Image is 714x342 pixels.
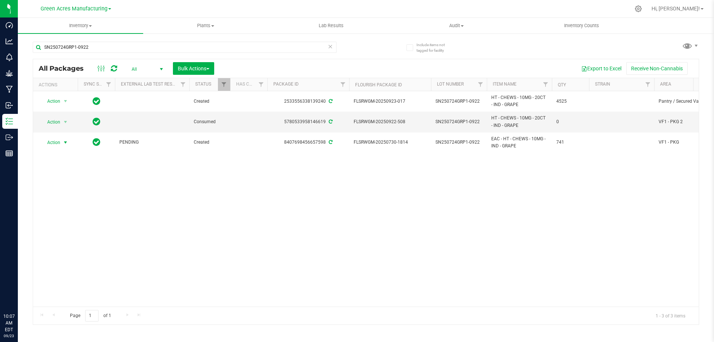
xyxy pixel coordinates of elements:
span: select [61,137,70,148]
span: Clear [328,42,333,51]
span: Hi, [PERSON_NAME]! [652,6,700,12]
a: Filter [475,78,487,91]
a: Inventory Counts [519,18,644,33]
span: EAC - HT - CHEWS - 10MG - IND - GRAPE [491,135,547,150]
a: Item Name [493,81,517,87]
span: VF1 - PKG 2 [659,118,705,125]
span: 1 - 3 of 3 items [650,310,691,321]
div: 2533556338139240 [266,98,350,105]
input: 1 [85,310,99,322]
inline-svg: Outbound [6,134,13,141]
span: PENDING [119,139,185,146]
span: SN250724GRP1-0922 [435,139,482,146]
span: Inventory [18,22,143,29]
span: All Packages [39,64,91,73]
a: Qty [558,82,566,87]
span: Audit [394,22,519,29]
span: Action [41,96,61,106]
span: Green Acres Manufacturing [41,6,107,12]
div: Actions [39,82,75,87]
inline-svg: Reports [6,150,13,157]
a: Area [660,81,671,87]
span: Pantry / Secured Vault [659,98,705,105]
a: Sync Status [84,81,112,87]
span: Consumed [194,118,226,125]
span: 4525 [556,98,585,105]
span: Sync from Compliance System [328,99,332,104]
span: select [61,117,70,127]
span: HT - CHEWS - 10MG - 20CT - IND - GRAPE [491,115,547,129]
span: FLSRWGM-20250923-017 [354,98,427,105]
a: Filter [177,78,189,91]
span: Action [41,117,61,127]
div: 5780533958146619 [266,118,350,125]
a: Package ID [273,81,299,87]
span: HT - CHEWS - 10MG - 20CT - IND - GRAPE [491,94,547,108]
div: Manage settings [634,5,643,12]
a: External Lab Test Result [121,81,179,87]
th: Has COA [230,78,267,91]
button: Receive Non-Cannabis [626,62,688,75]
a: Audit [394,18,519,33]
inline-svg: Analytics [6,38,13,45]
a: Strain [595,81,610,87]
a: Inventory [18,18,143,33]
span: Created [194,98,226,105]
div: 8407698456657598 [266,139,350,146]
inline-svg: Monitoring [6,54,13,61]
a: Lot Number [437,81,464,87]
inline-svg: Grow [6,70,13,77]
a: Lab Results [268,18,394,33]
inline-svg: Inventory [6,118,13,125]
span: SN250724GRP1-0922 [435,118,482,125]
span: Include items not tagged for facility [416,42,454,53]
inline-svg: Dashboard [6,22,13,29]
span: In Sync [93,116,100,127]
input: Search Package ID, Item Name, SKU, Lot or Part Number... [33,42,337,53]
a: Filter [540,78,552,91]
span: In Sync [93,96,100,106]
span: Inventory Counts [554,22,609,29]
span: Action [41,137,61,148]
a: Filter [642,78,654,91]
a: Filter [103,78,115,91]
span: Lab Results [309,22,354,29]
a: Filter [218,78,230,91]
iframe: Resource center [7,282,30,305]
span: Plants [144,22,268,29]
button: Export to Excel [576,62,626,75]
a: Filter [255,78,267,91]
span: FLSRWGM-20250922-508 [354,118,427,125]
span: VF1 - PKG [659,139,705,146]
span: Sync from Compliance System [328,119,332,124]
span: Created [194,139,226,146]
span: 741 [556,139,585,146]
span: In Sync [93,137,100,147]
p: 09/23 [3,333,15,339]
inline-svg: Manufacturing [6,86,13,93]
inline-svg: Inbound [6,102,13,109]
button: Bulk Actions [173,62,214,75]
span: select [61,96,70,106]
a: Flourish Package ID [355,82,402,87]
span: Sync from Compliance System [328,140,332,145]
a: Plants [143,18,268,33]
a: Status [195,81,211,87]
span: FLSRWGM-20250730-1814 [354,139,427,146]
span: 0 [556,118,585,125]
span: SN250724GRP1-0922 [435,98,482,105]
span: Bulk Actions [178,65,209,71]
p: 10:07 AM EDT [3,313,15,333]
span: Page of 1 [64,310,117,322]
a: Filter [337,78,349,91]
